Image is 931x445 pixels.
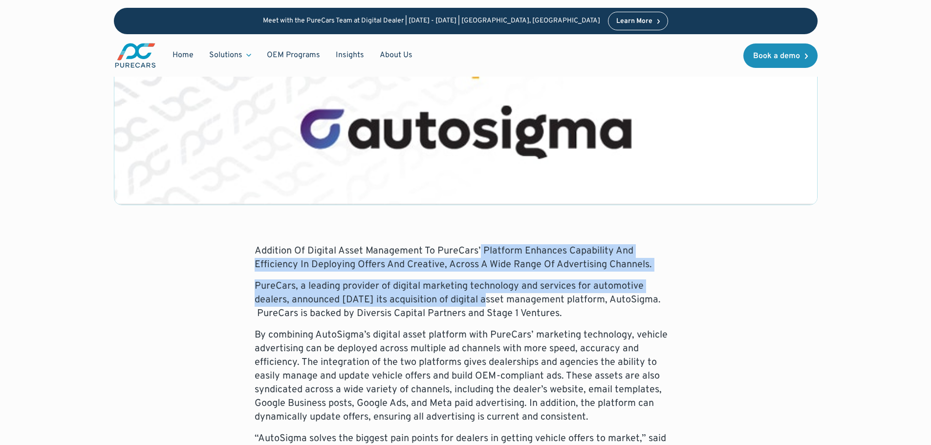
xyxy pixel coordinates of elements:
a: Learn More [608,12,669,30]
p: By combining AutoSigma’s digital asset platform with PureCars’ marketing technology, vehicle adve... [255,328,677,424]
img: purecars logo [114,42,157,69]
a: OEM Programs [259,46,328,64]
p: Meet with the PureCars Team at Digital Dealer | [DATE] - [DATE] | [GEOGRAPHIC_DATA], [GEOGRAPHIC_... [263,17,600,25]
p: PureCars, a leading provider of digital marketing technology and services for automotive dealers,... [255,279,677,320]
a: Home [165,46,201,64]
div: Learn More [616,18,652,25]
div: Solutions [201,46,259,64]
p: Addition Of Digital Asset Management To PureCars’ Platform Enhances Capability And Efficiency In ... [255,244,677,272]
div: Solutions [209,50,242,61]
a: Book a demo [743,43,818,68]
a: About Us [372,46,420,64]
a: Insights [328,46,372,64]
a: main [114,42,157,69]
div: Book a demo [753,52,800,60]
